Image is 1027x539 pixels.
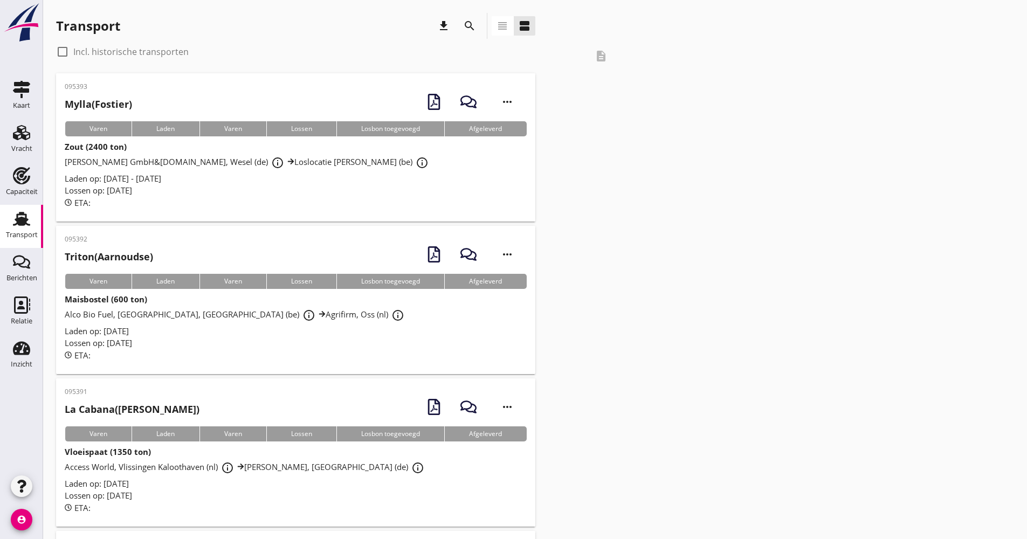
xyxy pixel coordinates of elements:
[302,309,315,322] i: info_outline
[496,19,509,32] i: view_headline
[492,239,522,269] i: more_horiz
[65,156,432,167] span: [PERSON_NAME] GmbH&[DOMAIN_NAME], Wesel (de) Loslocatie [PERSON_NAME] (be)
[221,461,234,474] i: info_outline
[6,188,38,195] div: Capaciteit
[65,478,129,489] span: Laden op: [DATE]
[199,121,266,136] div: Varen
[65,326,129,336] span: Laden op: [DATE]
[73,46,189,57] label: Incl. historische transporten
[266,274,336,289] div: Lossen
[13,102,30,109] div: Kaart
[2,3,41,43] img: logo-small.a267ee39.svg
[65,387,199,397] p: 095391
[271,156,284,169] i: info_outline
[11,145,32,152] div: Vracht
[132,274,199,289] div: Laden
[444,274,526,289] div: Afgeleverd
[65,250,94,263] strong: Triton
[56,17,120,34] div: Transport
[65,121,132,136] div: Varen
[11,509,32,530] i: account_circle
[65,250,153,264] h2: (Aarnoudse)
[336,274,444,289] div: Losbon toegevoegd
[437,19,450,32] i: download
[416,156,429,169] i: info_outline
[132,121,199,136] div: Laden
[199,274,266,289] div: Varen
[492,87,522,117] i: more_horiz
[132,426,199,441] div: Laden
[444,121,526,136] div: Afgeleverd
[266,121,336,136] div: Lossen
[6,231,38,238] div: Transport
[65,403,115,416] strong: La Cabana
[65,309,408,320] span: Alco Bio Fuel, [GEOGRAPHIC_DATA], [GEOGRAPHIC_DATA] (be) Agrifirm, Oss (nl)
[65,141,127,152] strong: Zout (2400 ton)
[266,426,336,441] div: Lossen
[463,19,476,32] i: search
[65,426,132,441] div: Varen
[65,337,132,348] span: Lossen op: [DATE]
[56,378,535,527] a: 095391La Cabana([PERSON_NAME])VarenLadenVarenLossenLosbon toegevoegdAfgeleverdVloeispaat (1350 to...
[65,173,161,184] span: Laden op: [DATE] - [DATE]
[74,350,91,361] span: ETA:
[199,426,266,441] div: Varen
[65,294,147,305] strong: Maisbostel (600 ton)
[65,234,153,244] p: 095392
[65,98,92,110] strong: Mylla
[336,121,444,136] div: Losbon toegevoegd
[444,426,526,441] div: Afgeleverd
[65,461,428,472] span: Access World, Vlissingen Kaloothaven (nl) [PERSON_NAME], [GEOGRAPHIC_DATA] (de)
[11,361,32,368] div: Inzicht
[391,309,404,322] i: info_outline
[65,185,132,196] span: Lossen op: [DATE]
[65,82,132,92] p: 095393
[65,274,132,289] div: Varen
[65,402,199,417] h2: ([PERSON_NAME])
[74,502,91,513] span: ETA:
[336,426,444,441] div: Losbon toegevoegd
[492,392,522,422] i: more_horiz
[411,461,424,474] i: info_outline
[65,490,132,501] span: Lossen op: [DATE]
[65,97,132,112] h2: (Fostier)
[518,19,531,32] i: view_agenda
[74,197,91,208] span: ETA:
[56,226,535,374] a: 095392Triton(Aarnoudse)VarenLadenVarenLossenLosbon toegevoegdAfgeleverdMaisbostel (600 ton)Alco B...
[56,73,535,222] a: 095393Mylla(Fostier)VarenLadenVarenLossenLosbon toegevoegdAfgeleverdZout (2400 ton)[PERSON_NAME] ...
[65,446,151,457] strong: Vloeispaat (1350 ton)
[11,317,32,324] div: Relatie
[6,274,37,281] div: Berichten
